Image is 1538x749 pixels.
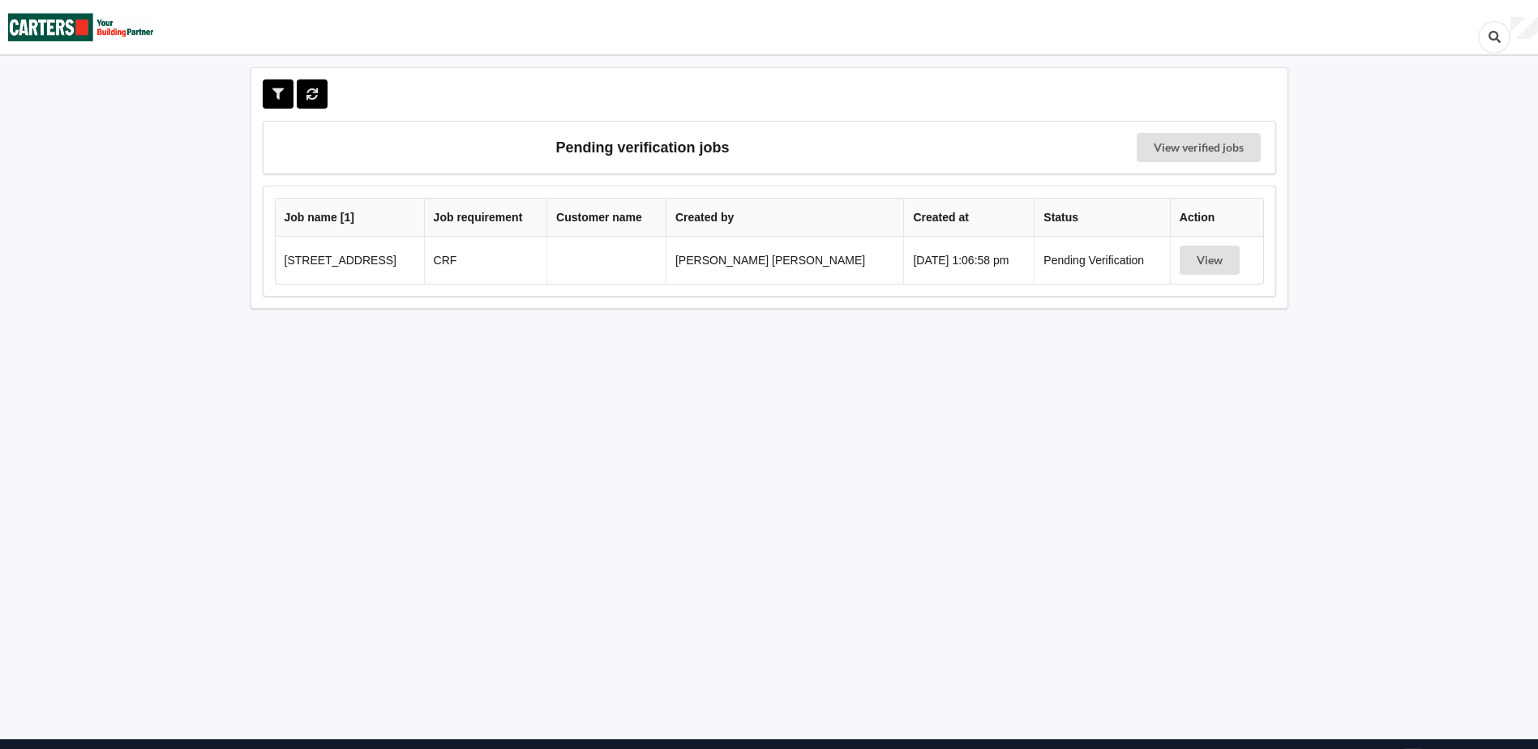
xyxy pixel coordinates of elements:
[903,237,1034,284] td: [DATE] 1:06:58 pm
[1034,237,1169,284] td: Pending Verification
[1180,246,1240,275] button: View
[424,199,546,237] th: Job requirement
[424,237,546,284] td: CRF
[276,199,424,237] th: Job name [ 1 ]
[666,199,903,237] th: Created by
[1137,133,1261,162] a: View verified jobs
[276,237,424,284] td: [STREET_ADDRESS]
[666,237,903,284] td: [PERSON_NAME] [PERSON_NAME]
[546,199,666,237] th: Customer name
[903,199,1034,237] th: Created at
[275,133,1011,162] h3: Pending verification jobs
[1180,254,1243,267] a: View
[1510,17,1538,40] div: User Profile
[8,1,154,53] img: Carters
[1170,199,1263,237] th: Action
[1034,199,1169,237] th: Status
